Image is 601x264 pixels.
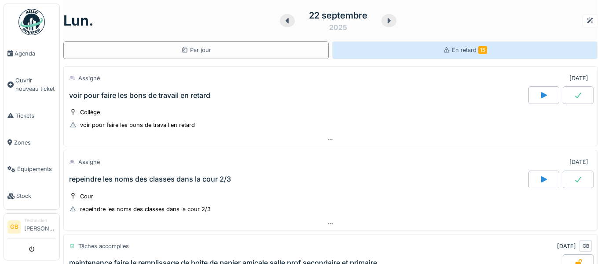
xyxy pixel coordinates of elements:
[69,91,210,100] div: voir pour faire les bons de travail en retard
[557,242,576,250] div: [DATE]
[181,46,211,54] div: Par jour
[80,192,93,201] div: Cour
[14,138,56,147] span: Zones
[452,47,487,53] span: En retard
[80,121,195,129] div: voir pour faire les bons de travail en retard
[80,108,100,116] div: Collège
[15,49,56,58] span: Agenda
[78,158,100,166] div: Assigné
[24,217,56,236] li: [PERSON_NAME]
[69,175,231,183] div: repeindre les noms des classes dans la cour 2/3
[78,74,100,82] div: Assigné
[478,46,487,54] span: 15
[329,22,347,33] div: 2025
[579,240,592,252] div: GB
[7,217,56,238] a: GB Technicien[PERSON_NAME]
[7,220,21,234] li: GB
[4,67,59,102] a: Ouvrir nouveau ticket
[15,76,56,93] span: Ouvrir nouveau ticket
[4,40,59,67] a: Agenda
[24,217,56,224] div: Technicien
[4,182,59,209] a: Stock
[78,242,129,250] div: Tâches accomplies
[309,9,367,22] div: 22 septembre
[18,9,45,35] img: Badge_color-CXgf-gQk.svg
[569,158,588,166] div: [DATE]
[569,74,588,82] div: [DATE]
[17,165,56,173] span: Équipements
[4,129,59,156] a: Zones
[80,205,211,213] div: repeindre les noms des classes dans la cour 2/3
[4,102,59,129] a: Tickets
[15,112,56,120] span: Tickets
[4,156,59,183] a: Équipements
[16,192,56,200] span: Stock
[63,12,94,29] h1: lun.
